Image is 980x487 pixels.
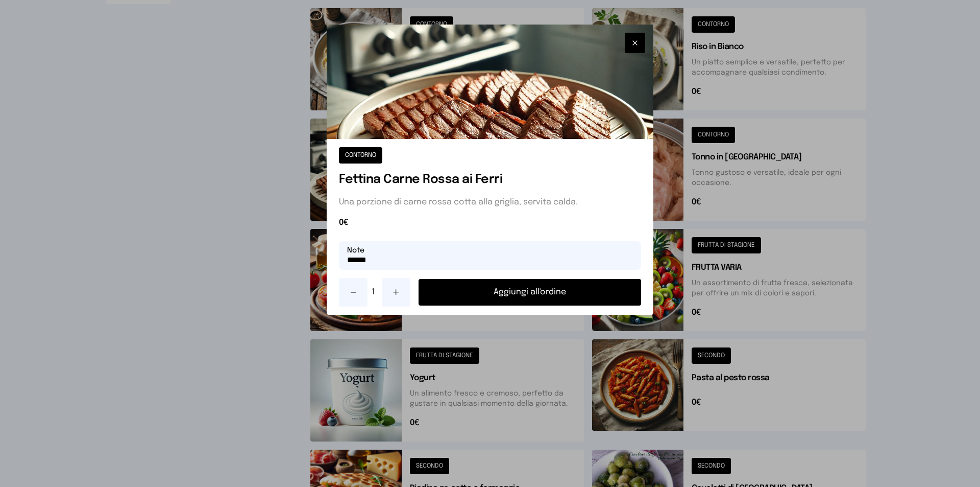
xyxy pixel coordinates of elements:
[372,286,378,298] span: 1
[339,196,641,208] p: Una porzione di carne rossa cotta alla griglia, servita calda.
[339,217,641,229] span: 0€
[339,172,641,188] h1: Fettina Carne Rossa ai Ferri
[419,279,641,306] button: Aggiungi all'ordine
[327,25,653,139] img: Fettina Carne Rossa ai Ferri
[339,147,382,164] button: CONTORNO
